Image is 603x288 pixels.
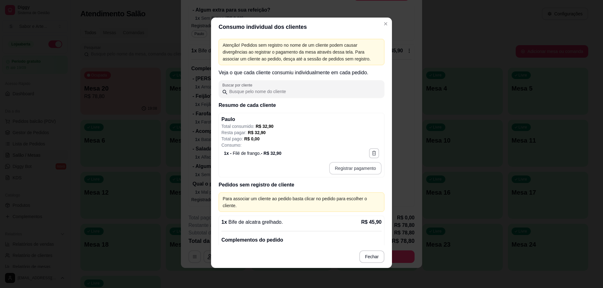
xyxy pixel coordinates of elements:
[248,130,266,135] span: R$ 32,90
[361,218,382,226] p: R$ 45,90
[221,236,382,244] p: Complementos do pedido
[256,124,274,129] span: R$ 32,90
[244,136,259,141] span: R$ 0,00
[233,151,261,156] span: Filé de frango.
[223,42,380,62] div: Atenção! Pedidos sem registro no nome de um cliente podem causar divergências ao registrar o paga...
[219,102,384,109] p: Resumo de cada cliente
[221,123,382,129] p: Total consumido:
[221,116,235,123] p: Paulo
[219,181,384,189] p: Pedidos sem registro de cliente
[211,18,392,36] header: Consumo individual dos clientes
[221,136,382,142] p: Total pago:
[227,88,381,95] input: Buscar por cliente
[221,218,283,226] p: 1 x
[329,162,382,175] button: Registrar pagamento
[221,142,382,148] p: Consumo:
[219,69,384,76] p: Veja o que cada cliente consumiu individualmente em cada pedido.
[381,19,391,29] button: Close
[359,250,384,263] button: Fechar
[224,150,281,156] p: 1 x - - R$ 32,90
[221,129,382,136] p: Resta pagar:
[223,195,380,209] div: Para associar um cliente ao pedido basta clicar no pedido para escolher o cliente.
[222,90,227,95] span: search
[222,82,254,88] label: Buscar por cliente
[227,219,283,225] span: Bife de alcatra grelhado.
